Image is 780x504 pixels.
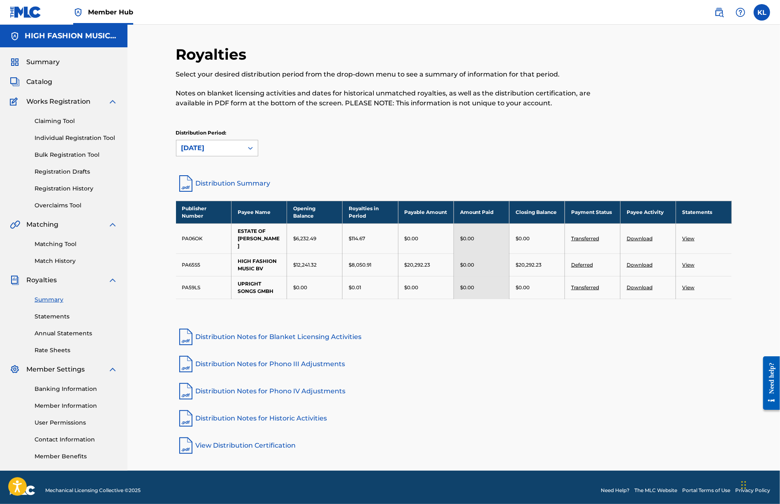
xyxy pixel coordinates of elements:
[26,77,52,87] span: Catalog
[627,235,653,242] a: Download
[682,284,694,290] a: View
[35,385,118,393] a: Banking Information
[735,487,770,494] a: Privacy Policy
[293,235,316,242] p: $6,232.49
[571,235,599,242] a: Transferred
[405,235,419,242] p: $0.00
[25,31,118,41] h5: HIGH FASHION MUSIC BV
[10,57,20,67] img: Summary
[714,7,724,17] img: search
[682,262,694,268] a: View
[176,174,196,193] img: distribution-summary-pdf
[405,284,419,291] p: $0.00
[516,261,542,269] p: $20,292.23
[35,257,118,265] a: Match History
[736,7,745,17] img: help
[711,4,727,21] a: Public Search
[88,7,133,17] span: Member Hub
[176,381,732,401] a: Distribution Notes for Phono IV Adjustments
[176,409,732,428] a: Distribution Notes for Historic Activities
[398,201,454,223] th: Payable Amount
[601,487,630,494] a: Need Help?
[176,276,231,299] td: PA59LS
[108,275,118,285] img: expand
[460,284,474,291] p: $0.00
[349,235,365,242] p: $114.67
[176,436,732,455] a: View Distribution Certification
[349,261,371,269] p: $8,050.91
[349,284,361,291] p: $0.01
[181,143,238,153] div: [DATE]
[35,418,118,427] a: User Permissions
[35,184,118,193] a: Registration History
[176,70,604,79] p: Select your desired distribution period from the drop-down menu to see a summary of information f...
[571,284,599,290] a: Transferred
[460,235,474,242] p: $0.00
[460,261,474,269] p: $0.00
[176,223,231,253] td: PA06OK
[516,284,530,291] p: $0.00
[176,436,196,455] img: pdf
[287,201,343,223] th: Opening Balance
[176,129,258,137] p: Distribution Period:
[10,365,20,374] img: Member Settings
[10,77,52,87] a: CatalogCatalog
[10,97,21,107] img: Works Registration
[682,487,730,494] a: Portal Terms of Use
[35,452,118,461] a: Member Benefits
[35,151,118,159] a: Bulk Registration Tool
[231,276,287,299] td: UPRIGHT SONGS GMBH
[293,284,307,291] p: $0.00
[571,262,593,268] a: Deferred
[45,487,141,494] span: Mechanical Licensing Collective © 2025
[35,117,118,125] a: Claiming Tool
[176,45,251,64] h2: Royalties
[176,354,732,374] a: Distribution Notes for Phono III Adjustments
[35,346,118,355] a: Rate Sheets
[73,7,83,17] img: Top Rightsholder
[754,4,770,21] div: User Menu
[35,167,118,176] a: Registration Drafts
[454,201,509,223] th: Amount Paid
[405,261,431,269] p: $20,292.23
[26,275,57,285] span: Royalties
[108,220,118,230] img: expand
[627,284,653,290] a: Download
[176,327,732,347] a: Distribution Notes for Blanket Licensing Activities
[627,262,653,268] a: Download
[176,201,231,223] th: Publisher Number
[231,223,287,253] td: ESTATE OF [PERSON_NAME]
[741,473,746,497] div: Slepen
[343,201,398,223] th: Royalties in Period
[565,201,620,223] th: Payment Status
[176,253,231,276] td: PA65S5
[10,77,20,87] img: Catalog
[35,435,118,444] a: Contact Information
[35,134,118,142] a: Individual Registration Tool
[26,57,60,67] span: Summary
[516,235,530,242] p: $0.00
[231,253,287,276] td: HIGH FASHION MUSIC BV
[176,174,732,193] a: Distribution Summary
[634,487,677,494] a: The MLC Website
[35,240,118,249] a: Matching Tool
[26,220,58,230] span: Matching
[10,31,20,41] img: Accounts
[739,465,780,504] iframe: Chat Widget
[108,97,118,107] img: expand
[293,261,317,269] p: $12,241.32
[35,295,118,304] a: Summary
[682,235,694,242] a: View
[231,201,287,223] th: Payee Name
[757,350,780,416] iframe: Resource Center
[620,201,676,223] th: Payee Activity
[26,97,90,107] span: Works Registration
[35,402,118,410] a: Member Information
[35,201,118,210] a: Overclaims Tool
[35,312,118,321] a: Statements
[10,220,20,230] img: Matching
[35,329,118,338] a: Annual Statements
[10,6,42,18] img: MLC Logo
